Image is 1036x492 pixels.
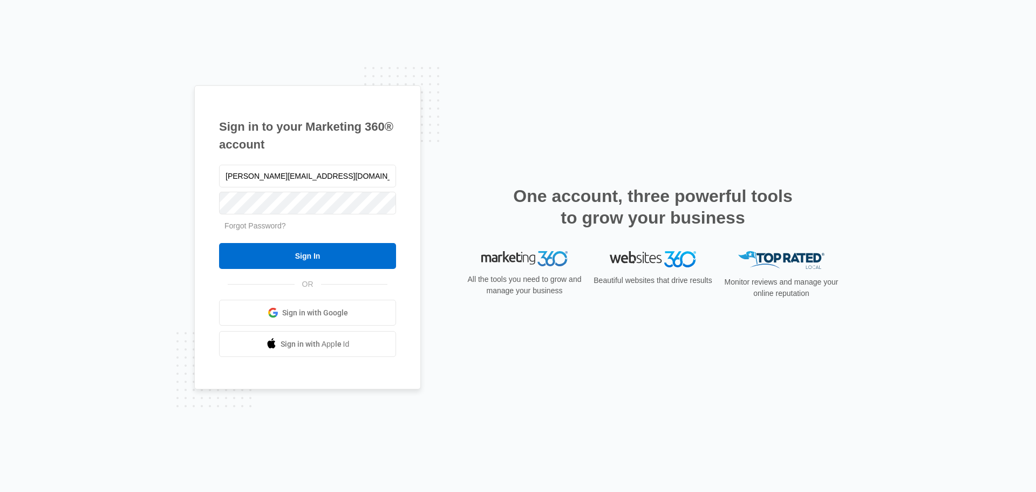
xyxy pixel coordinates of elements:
span: OR [295,279,321,290]
img: Top Rated Local [738,251,824,269]
img: Websites 360 [610,251,696,267]
p: Beautiful websites that drive results [592,275,713,286]
h2: One account, three powerful tools to grow your business [510,185,796,228]
input: Sign In [219,243,396,269]
img: Marketing 360 [481,251,568,266]
span: Sign in with Google [282,307,348,319]
a: Sign in with Apple Id [219,331,396,357]
input: Email [219,165,396,187]
h1: Sign in to your Marketing 360® account [219,118,396,153]
a: Sign in with Google [219,300,396,326]
p: All the tools you need to grow and manage your business [464,274,585,296]
a: Forgot Password? [224,221,286,230]
p: Monitor reviews and manage your online reputation [721,277,842,299]
span: Sign in with Apple Id [281,339,350,350]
